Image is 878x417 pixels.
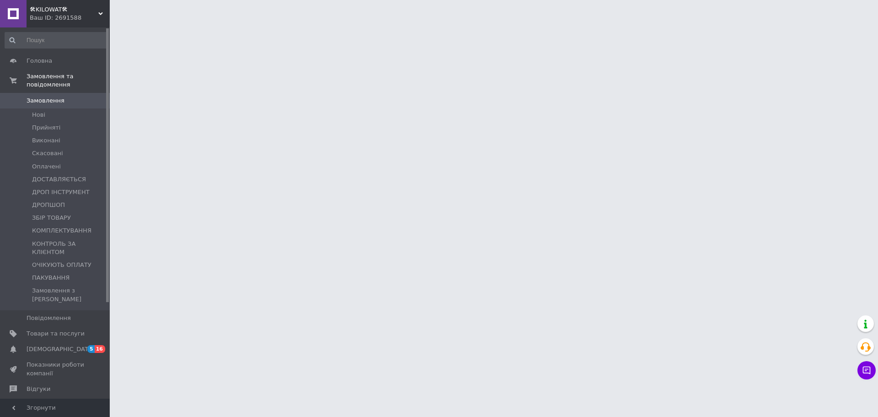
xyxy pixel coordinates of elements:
[27,72,110,89] span: Замовлення та повідомлення
[32,201,65,209] span: ДРОПШОП
[27,97,64,105] span: Замовлення
[32,149,63,157] span: Скасовані
[27,345,94,353] span: [DEMOGRAPHIC_DATA]
[27,361,85,377] span: Показники роботи компанії
[95,345,105,353] span: 16
[32,136,60,145] span: Виконані
[857,361,876,379] button: Чат з покупцем
[27,314,71,322] span: Повідомлення
[27,385,50,393] span: Відгуки
[30,14,110,22] div: Ваш ID: 2691588
[32,162,61,171] span: Оплачені
[32,111,45,119] span: Нові
[32,124,60,132] span: Прийняті
[32,188,90,196] span: ДРОП ІНСТРУМЕНТ
[27,57,52,65] span: Головна
[32,261,91,269] span: ОЧІКУЮТЬ ОПЛАТУ
[32,240,107,256] span: КОНТРОЛЬ ЗА КЛІЄНТОМ
[5,32,108,49] input: Пошук
[32,175,86,184] span: ДОСТАВЛЯЄТЬСЯ
[32,214,71,222] span: ЗБІР ТОВАРУ
[32,274,70,282] span: ПАКУВАННЯ
[27,330,85,338] span: Товари та послуги
[87,345,95,353] span: 5
[30,5,98,14] span: 🛠KILOWAT🛠
[32,227,91,235] span: КОМПЛЕКТУВАННЯ
[32,287,107,303] span: Замовлення з [PERSON_NAME]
